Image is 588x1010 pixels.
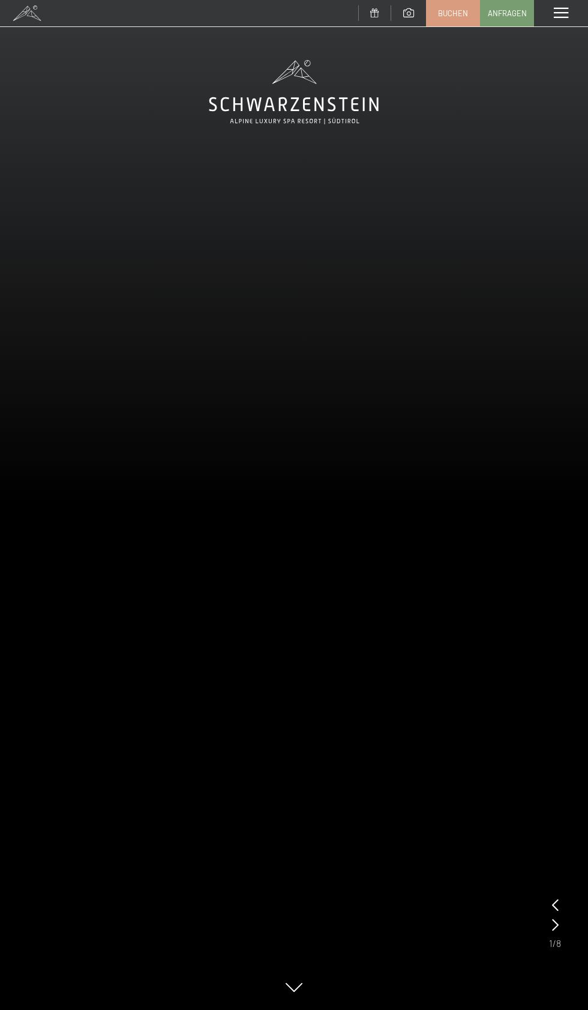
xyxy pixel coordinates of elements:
span: 8 [556,937,561,950]
span: / [553,937,556,950]
span: Buchen [438,8,468,19]
a: Anfragen [481,1,533,26]
span: Anfragen [488,8,527,19]
span: 1 [549,937,553,950]
a: Buchen [427,1,479,26]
